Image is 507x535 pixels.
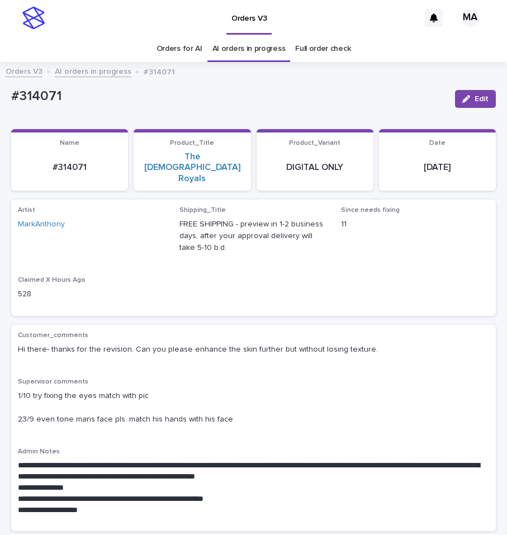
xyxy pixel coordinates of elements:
[386,162,489,173] p: [DATE]
[18,448,60,455] span: Admin Notes
[263,162,367,173] p: DIGITAL ONLY
[11,88,446,105] p: #314071
[157,36,202,62] a: Orders for AI
[341,207,400,214] span: Since needs fixing
[18,288,166,300] p: 528
[144,65,175,77] p: #314071
[140,151,244,184] a: The [DEMOGRAPHIC_DATA] Royals
[55,64,131,77] a: AI orders in progress
[18,207,35,214] span: Artist
[170,140,214,146] span: Product_Title
[18,344,489,356] p: Hi there- thanks for the revision. Can you please enhance the skin further but without losing tex...
[295,36,350,62] a: Full order check
[18,378,88,385] span: Supervisor comments
[18,277,86,283] span: Claimed X Hours Ago
[6,64,42,77] a: Orders V3
[455,90,496,108] button: Edit
[429,140,446,146] span: Date
[18,390,489,425] p: 1/10 try fixing the eyes match with pic 23/9 even tone mans face pls. match his hands with his face
[18,332,88,339] span: Customer_comments
[18,219,65,230] a: MarkAnthony
[60,140,79,146] span: Name
[461,9,479,27] div: MA
[179,207,226,214] span: Shipping_Title
[341,219,489,230] p: 11
[179,219,328,253] p: FREE SHIPPING - preview in 1-2 business days, after your approval delivery will take 5-10 b.d.
[475,95,489,103] span: Edit
[18,162,121,173] p: #314071
[22,7,45,29] img: stacker-logo-s-only.png
[212,36,286,62] a: AI orders in progress
[289,140,340,146] span: Product_Variant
